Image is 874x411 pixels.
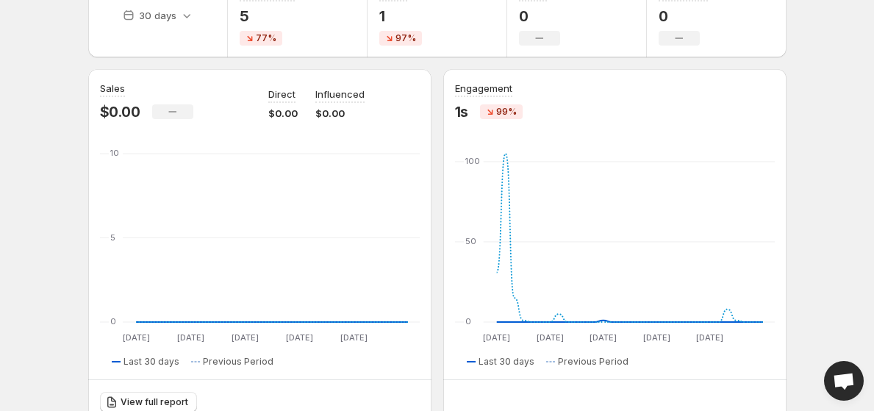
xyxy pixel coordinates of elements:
[231,332,258,343] text: [DATE]
[465,316,471,326] text: 0
[285,332,312,343] text: [DATE]
[121,396,188,408] span: View full report
[659,7,708,25] p: 0
[100,103,140,121] p: $0.00
[483,332,510,343] text: [DATE]
[240,7,295,25] p: 5
[642,332,670,343] text: [DATE]
[203,356,273,368] span: Previous Period
[696,332,723,343] text: [DATE]
[824,361,864,401] div: Open chat
[268,87,295,101] p: Direct
[395,32,416,44] span: 97%
[110,232,115,243] text: 5
[315,87,365,101] p: Influenced
[139,8,176,23] p: 30 days
[536,332,563,343] text: [DATE]
[558,356,628,368] span: Previous Period
[590,332,617,343] text: [DATE]
[123,356,179,368] span: Last 30 days
[379,7,422,25] p: 1
[100,81,125,96] h3: Sales
[465,156,480,166] text: 100
[455,81,512,96] h3: Engagement
[479,356,534,368] span: Last 30 days
[496,106,517,118] span: 99%
[455,103,469,121] p: 1s
[340,332,367,343] text: [DATE]
[110,316,116,326] text: 0
[315,106,365,121] p: $0.00
[110,148,119,158] text: 10
[122,332,149,343] text: [DATE]
[465,236,476,246] text: 50
[268,106,298,121] p: $0.00
[519,7,560,25] p: 0
[176,332,204,343] text: [DATE]
[256,32,276,44] span: 77%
